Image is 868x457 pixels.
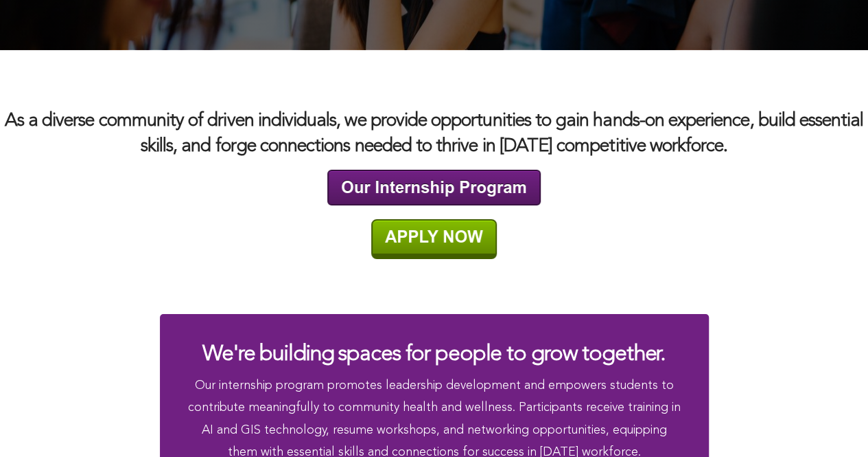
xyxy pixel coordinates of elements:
[327,170,541,205] img: Our Internship Program
[187,342,681,368] h2: We're building spaces for people to grow together.
[5,112,863,157] span: As a diverse community of driven individuals, we provide opportunities to gain hands-on experienc...
[799,391,868,457] iframe: Chat Widget
[371,219,497,259] img: APPLY NOW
